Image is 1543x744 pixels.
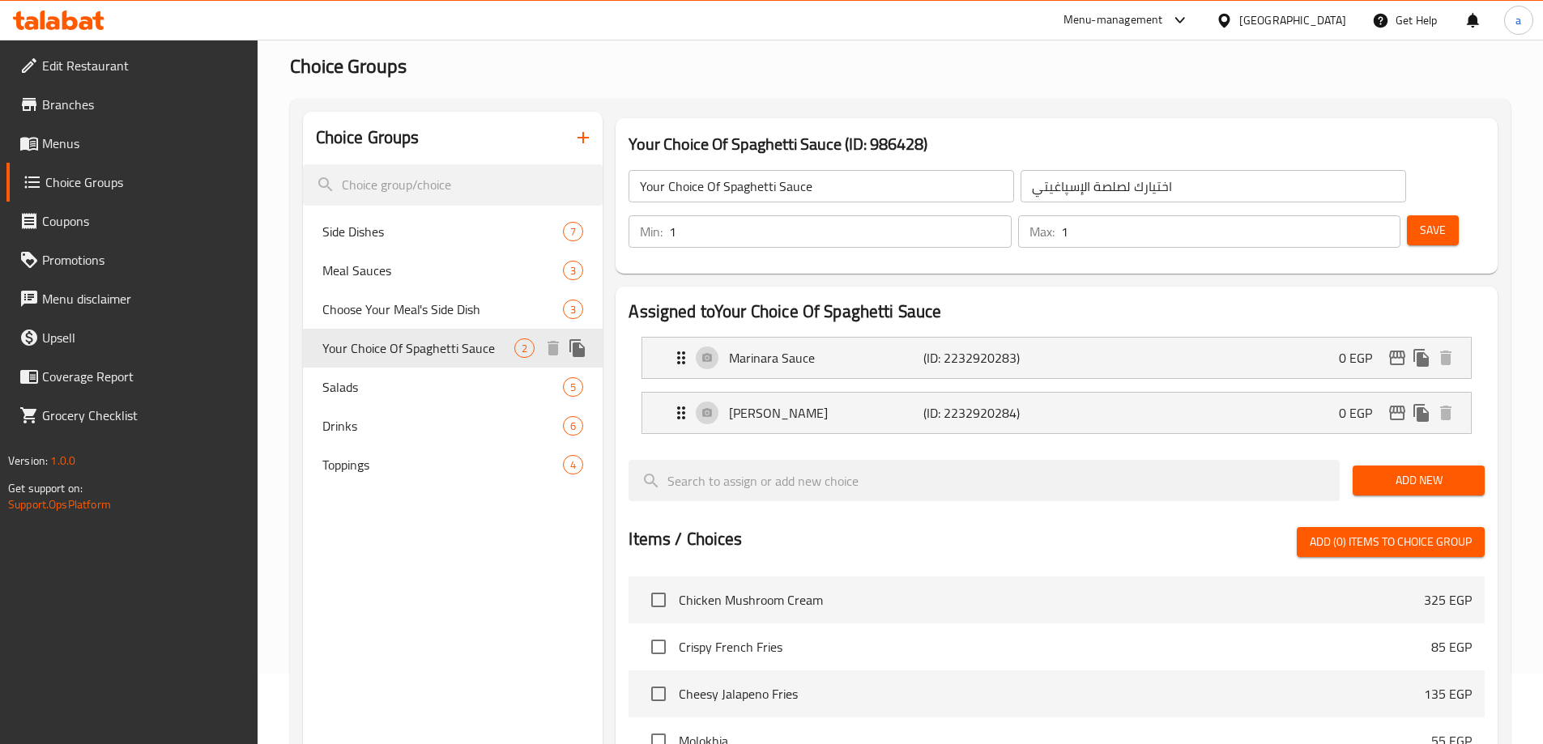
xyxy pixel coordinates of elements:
div: Choices [563,300,583,319]
p: 325 EGP [1424,590,1472,610]
div: Side Dishes7 [303,212,603,251]
span: Grocery Checklist [42,406,245,425]
a: Coverage Report [6,357,258,396]
span: Meal Sauces [322,261,564,280]
h2: Assigned to Your Choice Of Spaghetti Sauce [629,300,1485,324]
span: 4 [564,457,582,473]
span: Menu disclaimer [42,289,245,308]
span: Edit Restaurant [42,56,245,75]
div: Choices [563,222,583,241]
h2: Choice Groups [316,125,420,150]
a: Grocery Checklist [6,396,258,435]
div: Choices [563,416,583,436]
span: Add New [1366,470,1472,491]
p: Marinara Sauce [729,348,923,368]
div: Choices [563,377,583,397]
span: Cheesy Jalapeno Fries [679,684,1424,704]
a: Branches [6,85,258,124]
div: Your Choice Of Spaghetti Sauce2deleteduplicate [303,329,603,368]
div: Choices [514,338,535,358]
button: duplicate [565,336,590,360]
span: 7 [564,224,582,240]
span: 3 [564,302,582,317]
p: 0 EGP [1339,403,1385,423]
p: 0 EGP [1339,348,1385,368]
button: duplicate [1409,401,1434,425]
span: Drinks [322,416,564,436]
a: Menu disclaimer [6,279,258,318]
div: Choose Your Meal's Side Dish3 [303,290,603,329]
button: delete [1434,401,1458,425]
span: Add (0) items to choice group [1310,532,1472,552]
span: Chicken Mushroom Cream [679,590,1424,610]
div: Menu-management [1063,11,1163,30]
span: Choice Groups [290,48,407,84]
span: 2 [515,341,534,356]
span: a [1515,11,1521,29]
button: Add New [1353,466,1485,495]
button: delete [541,336,565,360]
p: (ID: 2232920284) [923,403,1053,423]
p: [PERSON_NAME] [729,403,923,423]
span: Version: [8,450,48,471]
span: 6 [564,419,582,434]
h3: Your Choice Of Spaghetti Sauce (ID: 986428) [629,131,1485,157]
button: edit [1385,401,1409,425]
span: 1.0.0 [50,450,75,471]
div: Drinks6 [303,406,603,445]
div: Expand [642,393,1471,433]
a: Coupons [6,202,258,240]
div: Choices [563,455,583,474]
span: 3 [564,263,582,278]
span: Select choice [641,583,676,617]
span: Side Dishes [322,222,564,241]
button: delete [1434,346,1458,370]
a: Menus [6,124,258,163]
input: search [303,164,603,206]
span: Salads [322,377,564,397]
span: Coupons [42,211,245,231]
a: Upsell [6,318,258,357]
span: Promotions [42,250,245,270]
p: 135 EGP [1424,684,1472,704]
span: Branches [42,95,245,114]
li: Expand [629,385,1485,440]
button: duplicate [1409,346,1434,370]
span: Toppings [322,455,564,474]
a: Edit Restaurant [6,46,258,85]
div: Expand [642,338,1471,378]
span: 5 [564,380,582,395]
li: Expand [629,330,1485,385]
span: Upsell [42,328,245,347]
span: Choice Groups [45,172,245,192]
p: 85 EGP [1431,637,1472,657]
span: Menus [42,134,245,153]
div: Toppings4 [303,445,603,484]
a: Promotions [6,240,258,279]
span: Your Choice Of Spaghetti Sauce [322,338,515,358]
a: Support.OpsPlatform [8,494,111,515]
button: Add (0) items to choice group [1297,527,1485,557]
div: Meal Sauces3 [303,251,603,290]
button: Save [1407,215,1459,245]
p: (ID: 2232920283) [923,348,1053,368]
input: search [629,460,1340,501]
span: Coverage Report [42,367,245,386]
p: Max: [1029,222,1055,241]
a: Choice Groups [6,163,258,202]
span: Crispy French Fries [679,637,1431,657]
span: Save [1420,220,1446,240]
p: Min: [640,222,663,241]
h2: Items / Choices [629,527,742,551]
span: Choose Your Meal's Side Dish [322,300,564,319]
span: Get support on: [8,478,83,499]
div: [GEOGRAPHIC_DATA] [1239,11,1346,29]
div: Salads5 [303,368,603,406]
button: edit [1385,346,1409,370]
